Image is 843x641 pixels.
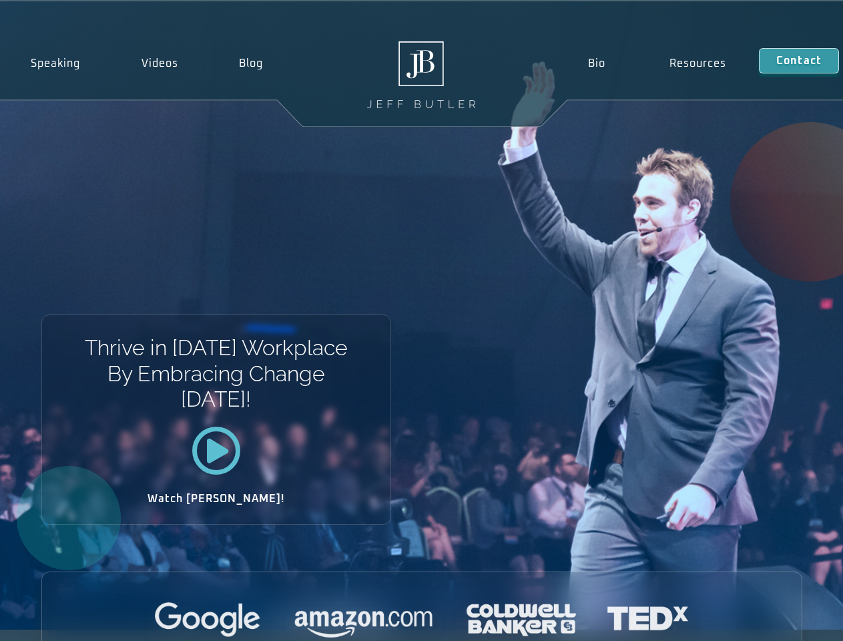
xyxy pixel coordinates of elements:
h2: Watch [PERSON_NAME]! [89,493,344,504]
span: Contact [776,55,822,66]
a: Resources [637,48,759,79]
nav: Menu [555,48,758,79]
h1: Thrive in [DATE] Workplace By Embracing Change [DATE]! [83,335,348,412]
a: Videos [111,48,209,79]
a: Contact [759,48,839,73]
a: Bio [555,48,637,79]
a: Blog [208,48,294,79]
